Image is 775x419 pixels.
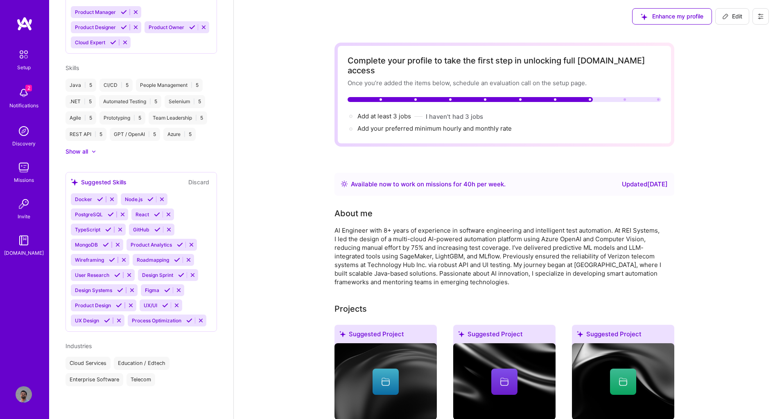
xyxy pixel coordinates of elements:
[334,226,662,286] div: AI Engineer with 8+ years of experience in software engineering and intelligent test automation. ...
[75,226,100,233] span: TypeScript
[75,24,116,30] span: Product Designer
[137,257,169,263] span: Roadmapping
[144,302,157,308] span: UX/UI
[117,226,123,233] i: Reject
[125,196,142,202] span: Node.js
[572,325,674,347] div: Suggested Project
[71,179,78,186] i: icon SuggestedTeams
[66,64,79,71] span: Skills
[188,242,194,248] i: Reject
[136,79,203,92] div: People Management 5
[174,257,180,263] i: Accept
[16,196,32,212] img: Invite
[136,211,149,217] span: React
[18,212,30,221] div: Invite
[4,249,44,257] div: [DOMAIN_NAME]
[16,232,32,249] img: guide book
[185,257,192,263] i: Reject
[66,111,96,125] div: Agile 5
[14,176,34,184] div: Missions
[75,242,98,248] span: MongoDB
[348,56,661,75] div: Complete your profile to take the first step in unlocking full [DOMAIN_NAME] access
[16,386,32,403] img: User Avatar
[149,24,184,30] span: Product Owner
[341,181,348,187] img: Availability
[97,196,103,202] i: Accept
[190,272,196,278] i: Reject
[66,357,111,370] div: Cloud Services
[176,287,182,293] i: Reject
[198,317,204,324] i: Reject
[16,123,32,139] img: discovery
[339,331,346,337] i: icon SuggestedTeams
[334,207,373,220] div: About me
[133,24,139,30] i: Reject
[17,63,31,72] div: Setup
[195,115,197,121] span: |
[71,178,127,186] div: Suggested Skills
[114,357,169,370] div: Education / Edtech
[351,179,506,189] div: Available now to work on missions for h per week .
[131,242,172,248] span: Product Analytics
[117,287,123,293] i: Accept
[116,317,122,324] i: Reject
[66,147,88,156] div: Show all
[165,211,172,217] i: Reject
[121,82,122,88] span: |
[147,196,154,202] i: Accept
[75,317,99,324] span: UX Design
[149,111,207,125] div: Team Leadership 5
[105,226,111,233] i: Accept
[128,302,134,308] i: Reject
[577,331,583,337] i: icon SuggestedTeams
[109,257,115,263] i: Accept
[163,128,196,141] div: Azure 5
[75,257,104,263] span: Wireframing
[109,196,115,202] i: Reject
[121,9,127,15] i: Accept
[14,386,34,403] a: User Avatar
[458,331,464,337] i: icon SuggestedTeams
[25,85,32,91] span: 2
[463,180,472,188] span: 40
[104,317,110,324] i: Accept
[641,14,647,20] i: icon SuggestedTeams
[9,101,38,110] div: Notifications
[12,139,36,148] div: Discovery
[121,24,127,30] i: Accept
[75,211,103,217] span: PostgreSQL
[632,8,712,25] button: Enhance my profile
[133,9,139,15] i: Reject
[66,373,123,386] div: Enterprise Software
[108,211,114,217] i: Accept
[84,82,86,88] span: |
[99,95,161,108] div: Automated Testing 5
[127,373,155,386] div: Telecom
[357,112,411,120] span: Add at least 3 jobs
[148,131,150,138] span: |
[201,24,207,30] i: Reject
[334,325,437,347] div: Suggested Project
[103,242,109,248] i: Accept
[75,272,109,278] span: User Research
[75,39,105,45] span: Cloud Expert
[189,24,195,30] i: Accept
[66,79,96,92] div: Java 5
[95,131,96,138] span: |
[133,226,149,233] span: GitHub
[126,272,132,278] i: Reject
[66,95,96,108] div: .NET 5
[75,196,92,202] span: Docker
[166,226,172,233] i: Reject
[66,128,106,141] div: REST API 5
[715,8,749,25] button: Edit
[110,39,116,45] i: Accept
[348,79,661,87] div: Once you’re added the items below, schedule an evaluation call on the setup page.
[142,272,173,278] span: Design Sprint
[426,112,483,121] button: I haven't had 3 jobs
[622,179,668,189] div: Updated [DATE]
[174,302,180,308] i: Reject
[84,98,86,105] span: |
[453,325,556,347] div: Suggested Project
[129,287,135,293] i: Reject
